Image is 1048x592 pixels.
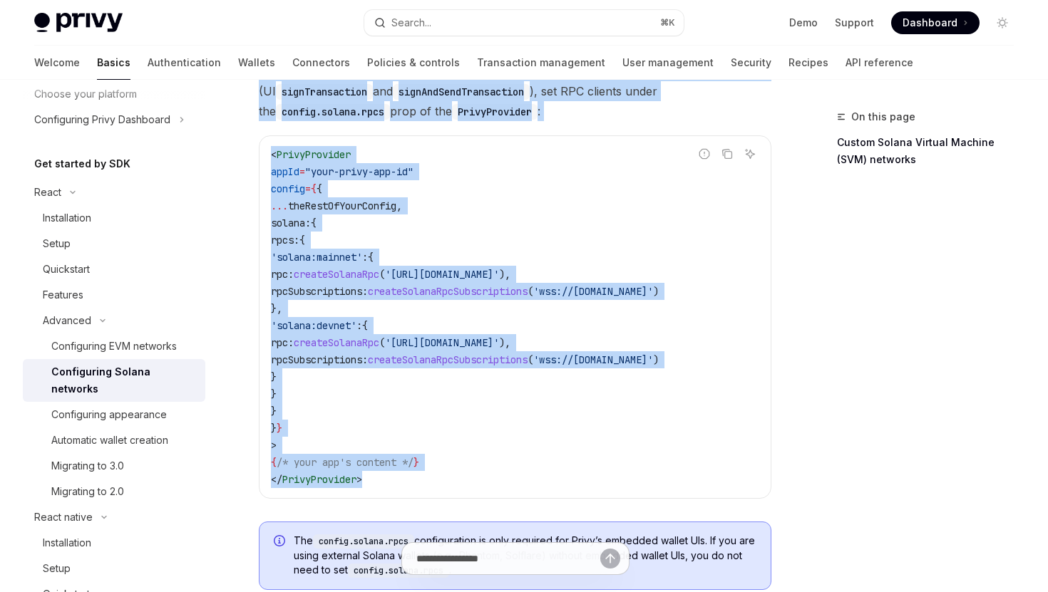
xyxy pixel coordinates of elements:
[51,363,197,398] div: Configuring Solana networks
[271,234,299,246] span: rpcs:
[396,199,402,212] span: ,
[43,286,83,303] div: Features
[271,439,277,452] span: >
[23,231,205,256] a: Setup
[277,422,282,435] span: }
[276,104,390,120] code: config.solana.rpcs
[385,268,499,281] span: '[URL][DOMAIN_NAME]'
[416,543,600,574] input: Ask a question...
[23,180,83,205] button: React
[356,473,362,486] span: >
[34,155,130,172] h5: Get started by SDK
[23,256,205,282] a: Quickstart
[837,131,1025,171] a: Custom Solana Virtual Machine (SVM) networks
[271,285,368,298] span: rpcSubscriptions:
[356,319,362,332] span: :
[34,46,80,80] a: Welcome
[452,104,538,120] code: PrivyProvider
[393,84,530,100] code: signAndSendTransaction
[364,10,683,36] button: Search...⌘K
[23,556,205,581] a: Setup
[718,145,736,163] button: Copy the contents from the code block
[43,209,91,227] div: Installation
[368,251,374,264] span: {
[385,336,499,349] span: '[URL][DOMAIN_NAME]'
[23,282,205,308] a: Features
[299,234,305,246] span: {
[51,406,167,423] div: Configuring appearance
[528,353,533,366] span: (
[903,16,957,30] span: Dashboard
[305,182,311,195] span: =
[362,319,368,332] span: {
[305,165,413,178] span: "your-privy-app-id"
[23,530,205,556] a: Installation
[271,165,299,178] span: appId
[653,285,659,298] span: )
[23,107,192,133] button: Configuring Privy Dashboard
[43,312,91,329] div: Advanced
[271,370,277,383] span: }
[294,534,756,578] span: The configuration is only required for Privy’s embedded wallet UIs. If you are using external Sol...
[43,261,90,278] div: Quickstart
[835,16,874,30] a: Support
[789,16,818,30] a: Demo
[600,549,620,568] button: Send message
[499,336,510,349] span: ),
[317,182,322,195] span: {
[277,148,351,161] span: PrivyProvider
[991,11,1014,34] button: Toggle dark mode
[23,333,205,359] a: Configuring EVM networks
[23,308,113,333] button: Advanced
[294,336,379,349] span: createSolanaRpc
[413,456,419,469] span: }
[43,235,71,252] div: Setup
[288,199,396,212] span: theRestOfYourConfig
[271,353,368,366] span: rpcSubscriptions:
[51,338,177,355] div: Configuring EVM networks
[271,182,305,195] span: config
[43,560,71,577] div: Setup
[238,46,275,80] a: Wallets
[362,251,368,264] span: :
[271,405,277,417] span: }
[477,46,605,80] a: Transaction management
[51,432,168,449] div: Automatic wallet creation
[34,111,170,128] div: Configuring Privy Dashboard
[97,46,130,80] a: Basics
[292,46,350,80] a: Connectors
[271,268,294,281] span: rpc:
[271,336,294,349] span: rpc:
[622,46,714,80] a: User management
[34,184,61,201] div: React
[533,285,653,298] span: 'wss://[DOMAIN_NAME]'
[294,268,379,281] span: createSolanaRpc
[271,251,362,264] span: 'solana:mainnet'
[271,388,277,400] span: }
[282,473,356,486] span: PrivyProvider
[368,353,528,366] span: createSolanaRpcSubscriptions
[51,483,124,500] div: Migrating to 2.0
[23,504,114,530] button: React native
[271,473,282,486] span: </
[311,217,317,229] span: {
[23,402,205,427] a: Configuring appearance
[528,285,533,298] span: (
[533,353,653,366] span: 'wss://[DOMAIN_NAME]'
[368,285,528,298] span: createSolanaRpcSubscriptions
[23,479,205,504] a: Migrating to 2.0
[34,509,93,526] div: React native
[23,427,205,453] a: Automatic wallet creation
[311,182,317,195] span: {
[846,46,913,80] a: API reference
[271,302,282,315] span: },
[653,353,659,366] span: )
[271,199,288,212] span: ...
[23,359,205,402] a: Configuring Solana networks
[379,336,385,349] span: (
[276,84,373,100] code: signTransaction
[271,217,311,229] span: solana:
[274,535,288,549] svg: Info
[660,17,675,28] span: ⌘ K
[391,14,431,31] div: Search...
